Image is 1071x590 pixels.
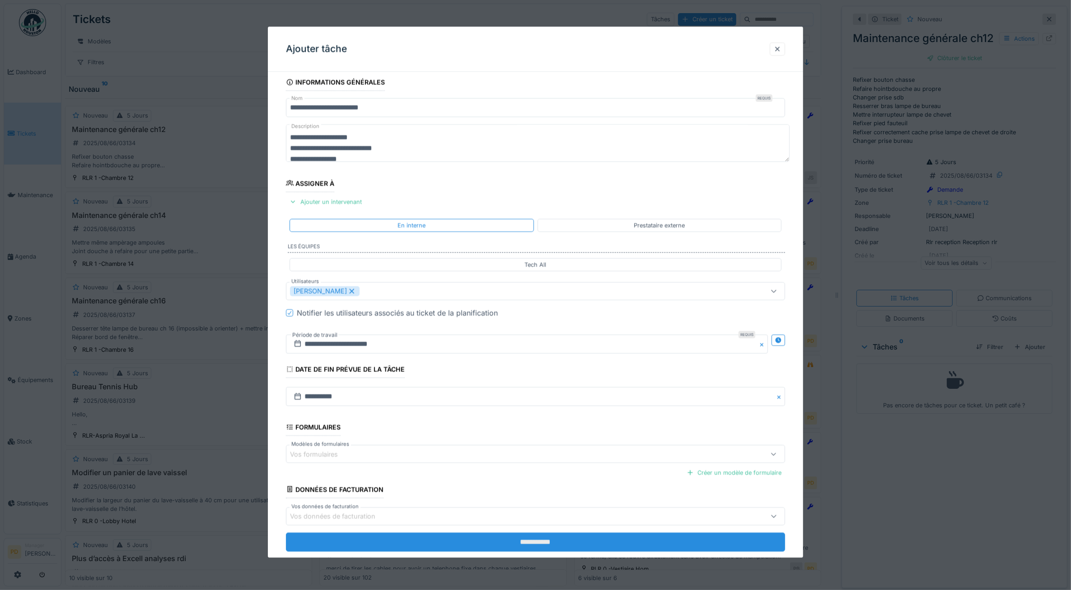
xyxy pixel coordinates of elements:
label: Période de travail [291,330,338,340]
label: Nom [290,94,304,102]
label: Les équipes [288,243,786,253]
label: Vos données de facturation [290,502,360,510]
div: Requis [739,331,755,338]
div: Créer un modèle de formulaire [683,467,785,479]
div: Données de facturation [286,482,384,498]
div: Ajouter un intervenant [286,196,365,208]
div: Informations générales [286,76,385,91]
button: Close [758,335,768,354]
h3: Ajouter tâche [286,43,347,55]
label: Modèles de formulaires [290,440,351,448]
div: En interne [398,221,426,230]
div: Formulaires [286,420,341,436]
div: Tech All [525,260,547,269]
div: [PERSON_NAME] [290,286,360,296]
div: Vos formulaires [290,449,351,459]
label: Utilisateurs [290,278,321,285]
label: Description [290,121,321,132]
div: Assigner à [286,176,335,192]
div: Prestataire externe [634,221,685,230]
div: Requis [756,94,772,102]
button: Close [775,387,785,406]
div: Notifier les utilisateurs associés au ticket de la planification [297,307,498,318]
div: Date de fin prévue de la tâche [286,363,405,378]
div: Vos données de facturation [290,511,388,521]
